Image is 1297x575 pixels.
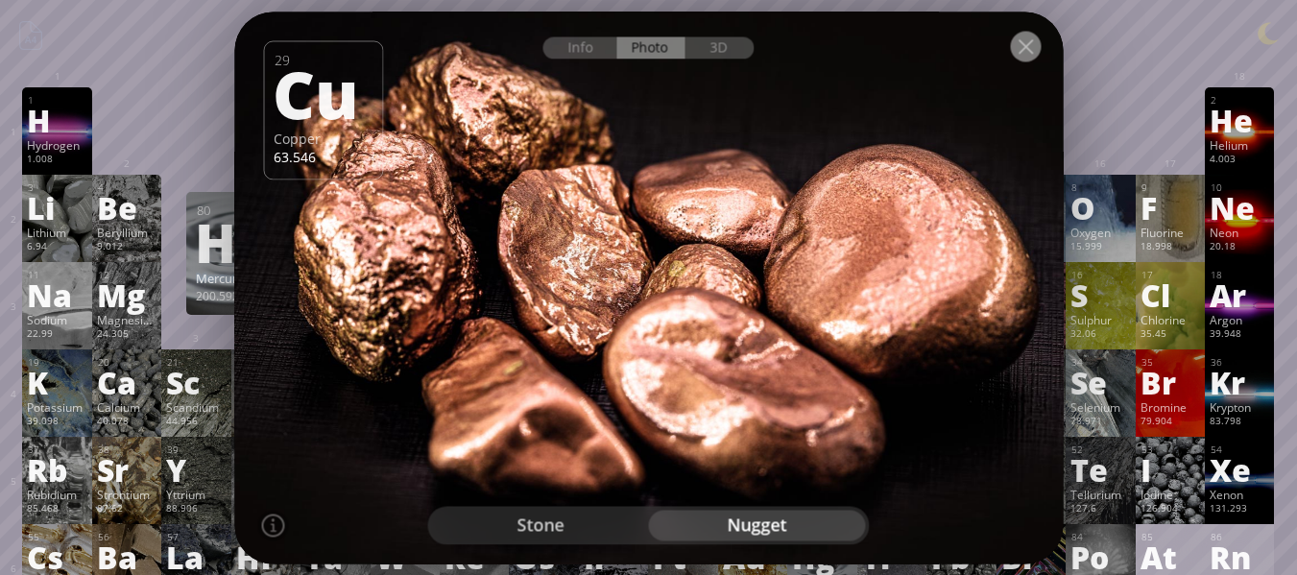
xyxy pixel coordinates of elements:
[166,487,226,502] div: Yttrium
[97,327,156,343] div: 24.305
[1210,105,1269,135] div: He
[27,240,86,255] div: 6.94
[166,415,226,430] div: 44.956
[27,225,86,240] div: Lithium
[1211,531,1269,543] div: 86
[1210,137,1269,153] div: Helium
[166,541,226,572] div: La
[27,454,86,485] div: Rb
[167,531,226,543] div: 57
[862,541,922,572] div: Tl
[97,487,156,502] div: Strontium
[649,510,866,540] div: nugget
[1211,443,1269,456] div: 54
[97,415,156,430] div: 40.078
[28,94,86,107] div: 1
[1070,225,1130,240] div: Oxygen
[97,502,156,517] div: 87.62
[1070,312,1130,327] div: Sulphur
[196,288,282,303] div: 200.592
[305,541,365,572] div: Ta
[1071,181,1130,194] div: 8
[1141,541,1200,572] div: At
[1210,312,1269,327] div: Argon
[196,270,282,287] div: Mercury
[514,541,573,572] div: Os
[28,531,86,543] div: 55
[1141,399,1200,415] div: Bromine
[97,192,156,223] div: Be
[1141,531,1200,543] div: 85
[1070,327,1130,343] div: 32.06
[1141,312,1200,327] div: Chlorine
[236,541,296,572] div: Hf
[1070,240,1130,255] div: 15.999
[27,502,86,517] div: 85.468
[1070,279,1130,310] div: S
[1141,415,1200,430] div: 79.904
[1141,367,1200,397] div: Br
[931,541,991,572] div: Pb
[28,443,86,456] div: 37
[27,312,86,327] div: Sodium
[1141,443,1200,456] div: 53
[1071,443,1130,456] div: 52
[27,415,86,430] div: 39.098
[1211,181,1269,194] div: 10
[97,312,156,327] div: Magnesium
[27,137,86,153] div: Hydrogen
[28,181,86,194] div: 3
[27,541,86,572] div: Cs
[1070,399,1130,415] div: Selenium
[1070,502,1130,517] div: 127.6
[1141,487,1200,502] div: Iodine
[27,153,86,168] div: 1.008
[1071,269,1130,281] div: 16
[97,541,156,572] div: Ba
[444,541,504,572] div: Re
[1141,502,1200,517] div: 126.904
[1210,415,1269,430] div: 83.798
[98,356,156,369] div: 20
[653,541,712,572] div: Pt
[1071,356,1130,369] div: 34
[97,454,156,485] div: Sr
[1141,240,1200,255] div: 18.998
[723,541,782,572] div: Au
[1211,269,1269,281] div: 18
[1210,192,1269,223] div: Ne
[1141,192,1200,223] div: F
[28,269,86,281] div: 11
[1210,327,1269,343] div: 39.948
[98,181,156,194] div: 4
[1210,399,1269,415] div: Krypton
[274,130,372,148] div: Copper
[1210,153,1269,168] div: 4.003
[1141,356,1200,369] div: 35
[195,227,281,257] div: Hg
[1211,94,1269,107] div: 2
[167,356,226,369] div: 21
[1210,240,1269,255] div: 20.18
[685,36,755,59] div: 3D
[1141,269,1200,281] div: 17
[167,443,226,456] div: 39
[1001,541,1061,572] div: Bi
[166,454,226,485] div: Y
[27,487,86,502] div: Rubidium
[1071,531,1130,543] div: 84
[97,367,156,397] div: Ca
[27,279,86,310] div: Na
[1070,192,1130,223] div: O
[584,541,643,572] div: Ir
[97,240,156,255] div: 9.012
[98,531,156,543] div: 56
[27,399,86,415] div: Potassium
[1210,279,1269,310] div: Ar
[197,202,282,219] div: 80
[10,10,1287,49] h1: Talbica. Interactive chemistry
[97,399,156,415] div: Calcium
[1210,225,1269,240] div: Neon
[98,269,156,281] div: 12
[1141,454,1200,485] div: I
